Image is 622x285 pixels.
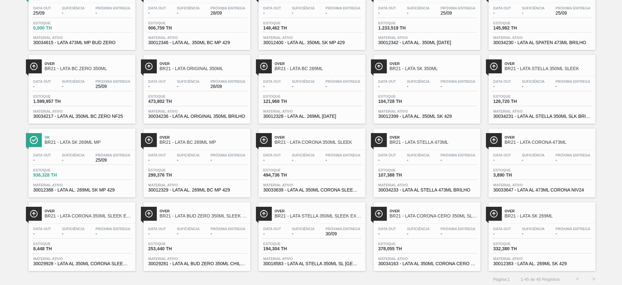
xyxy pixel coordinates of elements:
span: 3,890 TH [493,173,539,178]
span: Data out [493,6,511,10]
img: Ícone [260,136,268,144]
span: Estoque [378,242,424,246]
span: - [177,84,200,89]
span: - [378,11,396,16]
span: 30034231 - LATA AL STELLA 350ML SLK BRILHO [493,114,591,119]
span: - [177,158,200,163]
span: 126,720 TH [493,99,539,104]
span: - [292,84,315,89]
span: Próxima Entrega [556,227,591,231]
span: - [441,231,476,236]
span: Suficiência [292,6,315,10]
span: - [263,84,281,89]
span: 107,388 TH [378,173,424,178]
span: - [407,84,430,89]
span: Material ativo [148,257,246,261]
span: 30034163 - LATA AL 350ML CORONA CERO SLEEK [378,261,476,266]
span: Over [160,209,247,213]
span: - [33,231,51,236]
a: ÍconeOkBR21 - LATA SK 269ML MPData out-Suficiência-Próxima Entrega25/09Estoque936,328 THMaterial ... [24,124,139,197]
span: - [263,158,281,163]
span: - [493,11,511,16]
img: Ícone [375,210,383,218]
span: 30012400 - LATA AL. 350ML SK MP 429 [263,40,361,45]
span: Data out [33,6,51,10]
span: - [378,158,396,163]
span: Data out [33,80,51,83]
span: - [407,231,430,236]
span: - [522,11,545,16]
span: - [522,84,545,89]
span: 30029928 - LATA AL 350ML CORONA SLEEK PY [33,261,131,266]
span: Data out [148,6,166,10]
span: 30012399 - LATA AL. 350ML SK 429 [378,114,476,119]
span: - [148,231,166,236]
span: 253,440 TH [148,246,194,251]
span: Data out [378,6,396,10]
span: Próxima Entrega [441,153,476,157]
a: ÍconeOverBR21 - LATA STELLA 350ML SLEEKData out-Suficiência-Próxima Entrega-Estoque126,720 THMate... [484,50,599,124]
a: ÍconeOverBR21 - LATA SK 269MLData out-Suficiência-Próxima Entrega-Estoque332,380 THMaterial ativo... [484,197,599,271]
span: Material ativo [263,36,361,40]
span: BR21 - LATA ORIGINAL 350ML [160,66,247,71]
span: Material ativo [263,109,361,113]
a: ÍconeOverBR21 - LATA STELLA 350ML SLEEK EXP PYData out-Suficiência-Próxima Entrega30/09Estoque194... [254,197,369,271]
span: Suficiência [62,153,85,157]
span: Próxima Entrega [441,6,476,10]
span: 494,736 TH [263,173,309,178]
span: - [326,11,361,16]
img: Ícone [30,210,38,218]
span: 30018583 - LATA AL STELLA 350ML SL PARAGUAI [263,261,361,266]
span: Over [275,135,362,139]
span: BR21 - LATA BC 269ML [275,66,362,71]
span: - [378,84,396,89]
span: - [407,11,430,16]
span: Material ativo [493,183,591,187]
span: 30034233 - LATA AL STELLA 473ML BRILHO [378,188,476,192]
img: Ícone [30,136,38,144]
span: Estoque [148,168,194,172]
span: 30034615 - LATA 473ML MP BUD ZERO [33,40,131,45]
span: BR21 - LATA SK 350ML [390,66,477,71]
span: Suficiência [177,6,200,10]
span: - [378,231,396,236]
span: Suficiência [177,80,200,83]
span: BR21 - LATA BC ZERO 350ML [45,66,132,71]
span: Material ativo [33,36,131,40]
span: Estoque [493,168,539,172]
span: Próxima Entrega [211,6,246,10]
span: Próxima Entrega [96,227,131,231]
span: Próxima Entrega [211,227,246,231]
span: 148,462 TH [263,26,309,31]
span: Estoque [493,242,539,246]
span: BR21 - LATA CORONA 350ML SLEEK [275,140,362,145]
span: - [62,11,85,16]
span: 0,000 TH [33,26,79,31]
span: - [292,158,315,163]
span: Estoque [33,168,79,172]
span: 25/09 [556,11,591,16]
span: Próxima Entrega [556,153,591,157]
span: 25/09 [33,11,51,16]
span: Over [160,62,247,66]
span: BR21 - LATA BUD ZERO 350ML SLEEK EXP CHI [160,214,247,218]
span: Data out [378,227,396,231]
a: ÍconeOverBR21 - LATA CORONA 350ML SLEEK EXP PYData out-Suficiência-Próxima Entrega-Estoque8,448 T... [24,197,139,271]
span: BR21 - LATA SK 269ML MP [45,140,132,145]
span: - [556,158,591,163]
span: - [148,11,166,16]
span: 332,380 TH [493,246,539,251]
a: ÍconeOverBR21 - LATA BC 269ML MPData out-Suficiência-Próxima Entrega-Estoque299,376 THMaterial at... [139,124,254,197]
span: - [148,84,166,89]
span: Estoque [378,94,424,98]
img: Ícone [145,210,153,218]
span: 30012342 - LATA AL. 350ML BC 429 [378,40,476,45]
span: Suficiência [62,227,85,231]
span: Próxima Entrega [326,80,361,83]
span: - [493,84,511,89]
span: Data out [378,153,396,157]
img: Ícone [490,210,498,218]
img: Ícone [375,62,383,70]
span: Material ativo [33,257,131,261]
span: Próxima Entrega [326,227,361,231]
